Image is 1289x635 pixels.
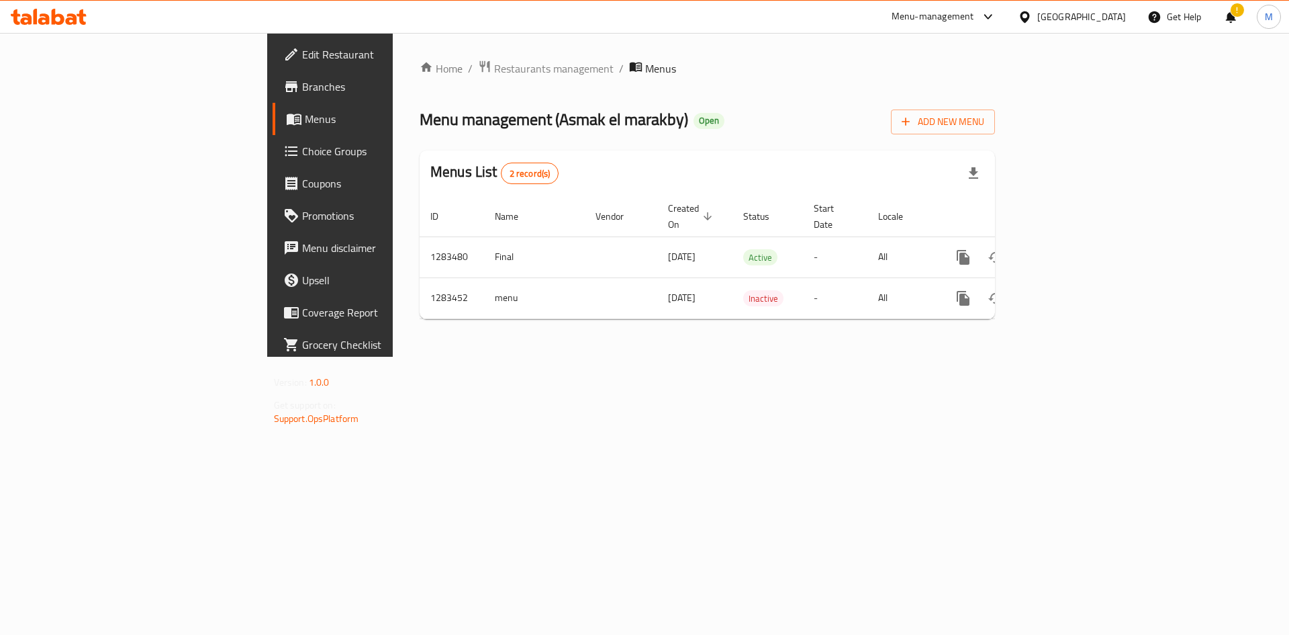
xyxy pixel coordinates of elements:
h2: Menus List [430,162,559,184]
span: Menu disclaimer [302,240,472,256]
span: Vendor [595,208,641,224]
span: Coverage Report [302,304,472,321]
span: Get support on: [274,396,336,414]
div: Menu-management [892,9,974,25]
td: - [803,237,867,278]
span: Open [694,115,724,126]
a: Branches [273,71,483,103]
button: more [947,241,980,273]
button: more [947,282,980,314]
a: Coverage Report [273,296,483,329]
span: Name [495,208,536,224]
div: [GEOGRAPHIC_DATA] [1037,9,1126,24]
a: Promotions [273,200,483,232]
td: Final [484,237,585,278]
span: Coupons [302,175,472,192]
span: [DATE] [668,248,696,265]
span: Branches [302,79,472,95]
nav: breadcrumb [420,60,995,77]
td: All [867,278,937,319]
button: Change Status [980,282,1012,314]
span: Locale [878,208,920,224]
li: / [619,60,624,77]
span: ID [430,208,456,224]
td: - [803,278,867,319]
div: Active [743,249,777,265]
span: Choice Groups [302,143,472,159]
span: [DATE] [668,289,696,306]
span: Edit Restaurant [302,46,472,62]
span: Upsell [302,272,472,288]
span: Created On [668,200,716,232]
a: Edit Restaurant [273,38,483,71]
span: Inactive [743,291,783,306]
span: Menus [645,60,676,77]
table: enhanced table [420,196,1087,319]
a: Grocery Checklist [273,329,483,361]
a: Coupons [273,167,483,200]
span: Menu management ( Asmak el marakby ) [420,104,688,134]
span: Grocery Checklist [302,337,472,353]
span: Menus [305,111,472,127]
button: Change Status [980,241,1012,273]
th: Actions [937,196,1087,237]
span: M [1265,9,1273,24]
span: Start Date [814,200,851,232]
div: Total records count [501,163,559,184]
td: All [867,237,937,278]
a: Menus [273,103,483,135]
div: Export file [957,157,990,189]
a: Choice Groups [273,135,483,167]
span: 1.0.0 [309,374,330,391]
div: Inactive [743,290,783,306]
span: Status [743,208,787,224]
td: menu [484,278,585,319]
a: Upsell [273,264,483,296]
span: Version: [274,374,307,391]
div: Open [694,113,724,129]
button: Add New Menu [891,110,995,134]
span: Active [743,250,777,265]
a: Support.OpsPlatform [274,410,359,427]
span: 2 record(s) [502,167,559,180]
span: Restaurants management [494,60,614,77]
span: Promotions [302,208,472,224]
span: Add New Menu [902,114,984,130]
a: Restaurants management [478,60,614,77]
a: Menu disclaimer [273,232,483,264]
